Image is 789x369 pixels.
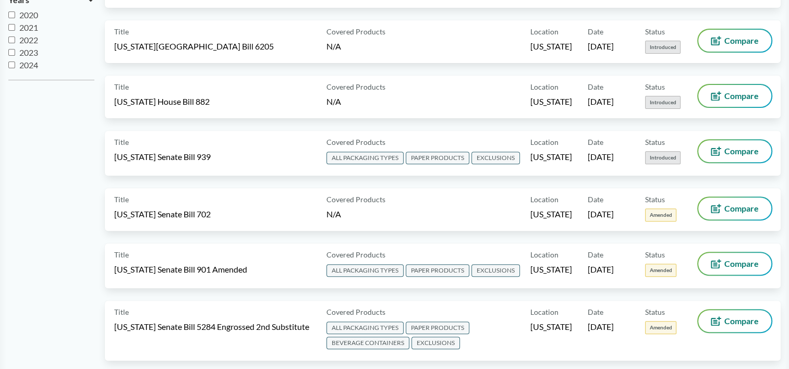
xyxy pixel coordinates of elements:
[724,260,759,268] span: Compare
[698,198,771,219] button: Compare
[19,35,38,45] span: 2022
[588,26,603,37] span: Date
[645,81,665,92] span: Status
[411,337,460,349] span: EXCLUSIONS
[724,204,759,213] span: Compare
[114,264,247,275] span: [US_STATE] Senate Bill 901 Amended
[698,310,771,332] button: Compare
[19,60,38,70] span: 2024
[588,306,603,317] span: Date
[19,10,38,20] span: 2020
[645,264,676,277] span: Amended
[326,209,341,219] span: N/A
[588,194,603,205] span: Date
[588,151,614,163] span: [DATE]
[588,321,614,333] span: [DATE]
[19,47,38,57] span: 2023
[114,249,129,260] span: Title
[588,96,614,107] span: [DATE]
[588,208,614,220] span: [DATE]
[326,96,341,106] span: N/A
[8,11,15,18] input: 2020
[588,264,614,275] span: [DATE]
[114,208,211,220] span: [US_STATE] Senate Bill 702
[530,137,559,147] span: Location
[114,321,309,333] span: [US_STATE] Senate Bill 5284 Engrossed 2nd Substitute
[724,147,759,155] span: Compare
[326,81,385,92] span: Covered Products
[471,264,520,277] span: EXCLUSIONS
[114,41,274,52] span: [US_STATE][GEOGRAPHIC_DATA] Bill 6205
[530,41,572,52] span: [US_STATE]
[724,317,759,325] span: Compare
[114,26,129,37] span: Title
[114,194,129,205] span: Title
[530,208,572,220] span: [US_STATE]
[645,151,681,164] span: Introduced
[326,337,409,349] span: BEVERAGE CONTAINERS
[406,152,469,164] span: PAPER PRODUCTS
[406,264,469,277] span: PAPER PRODUCTS
[645,194,665,205] span: Status
[698,253,771,275] button: Compare
[114,151,211,163] span: [US_STATE] Senate Bill 939
[406,322,469,334] span: PAPER PRODUCTS
[326,194,385,205] span: Covered Products
[114,96,210,107] span: [US_STATE] House Bill 882
[114,81,129,92] span: Title
[588,249,603,260] span: Date
[114,306,129,317] span: Title
[530,306,559,317] span: Location
[698,85,771,107] button: Compare
[588,137,603,147] span: Date
[8,36,15,43] input: 2022
[8,49,15,56] input: 2023
[326,264,404,277] span: ALL PACKAGING TYPES
[8,24,15,31] input: 2021
[114,137,129,147] span: Title
[8,62,15,68] input: 2024
[645,306,665,317] span: Status
[724,36,759,45] span: Compare
[19,22,38,32] span: 2021
[645,321,676,334] span: Amended
[530,151,572,163] span: [US_STATE]
[530,194,559,205] span: Location
[326,26,385,37] span: Covered Products
[326,41,341,51] span: N/A
[645,249,665,260] span: Status
[471,152,520,164] span: EXCLUSIONS
[326,322,404,334] span: ALL PACKAGING TYPES
[326,306,385,317] span: Covered Products
[530,321,572,333] span: [US_STATE]
[698,30,771,52] button: Compare
[698,140,771,162] button: Compare
[588,41,614,52] span: [DATE]
[530,96,572,107] span: [US_STATE]
[530,81,559,92] span: Location
[724,92,759,100] span: Compare
[326,249,385,260] span: Covered Products
[588,81,603,92] span: Date
[530,26,559,37] span: Location
[530,249,559,260] span: Location
[645,26,665,37] span: Status
[645,96,681,109] span: Introduced
[530,264,572,275] span: [US_STATE]
[645,137,665,147] span: Status
[326,137,385,147] span: Covered Products
[645,208,676,222] span: Amended
[326,152,404,164] span: ALL PACKAGING TYPES
[645,41,681,54] span: Introduced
